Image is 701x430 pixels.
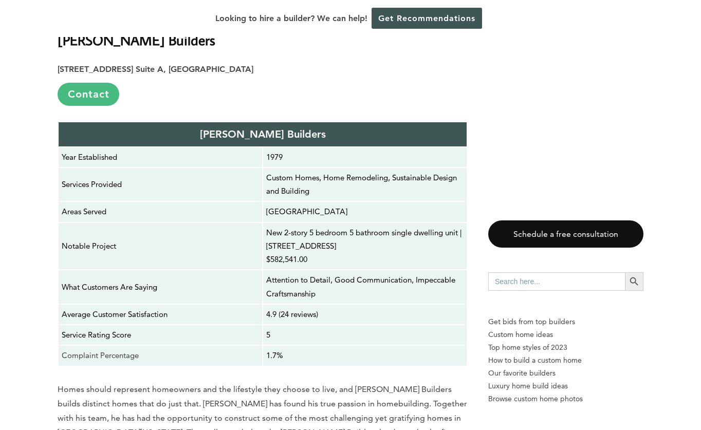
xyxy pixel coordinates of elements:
[266,328,464,342] p: 5
[266,226,464,267] p: New 2-story 5 bedroom 5 bathroom single dwelling unit | [STREET_ADDRESS] $582,541.00
[488,354,643,367] a: How to build a custom home
[488,328,643,341] a: Custom home ideas
[62,239,259,253] p: Notable Project
[62,349,259,362] p: Complaint Percentage
[62,328,259,342] p: Service Rating Score
[266,151,464,164] p: 1979
[488,341,643,354] a: Top home styles of 2023
[62,151,259,164] p: Year Established
[58,83,119,106] a: Contact
[488,315,643,328] p: Get bids from top builders
[266,171,464,198] p: Custom Homes, Home Remodeling, Sustainable Design and Building
[504,356,689,418] iframe: Drift Widget Chat Controller
[58,31,215,49] strong: [PERSON_NAME] Builders
[488,220,643,248] a: Schedule a free consultation
[200,128,326,140] strong: [PERSON_NAME] Builders
[372,8,482,29] a: Get Recommendations
[58,64,253,74] strong: [STREET_ADDRESS] Suite A, [GEOGRAPHIC_DATA]
[488,380,643,392] a: Luxury home build ideas
[62,281,259,294] p: What Customers Are Saying
[266,349,464,362] p: 1.7%
[629,276,640,287] svg: Search
[266,205,464,218] p: [GEOGRAPHIC_DATA]
[62,308,259,321] p: Average Customer Satisfaction
[488,392,643,405] a: Browse custom home photos
[488,272,625,291] input: Search here...
[266,273,464,301] p: Attention to Detail, Good Communication, Impeccable Craftsmanship
[488,367,643,380] a: Our favorite builders
[266,308,464,321] p: 4.9 (24 reviews)
[62,205,259,218] p: Areas Served
[62,178,259,191] p: Services Provided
